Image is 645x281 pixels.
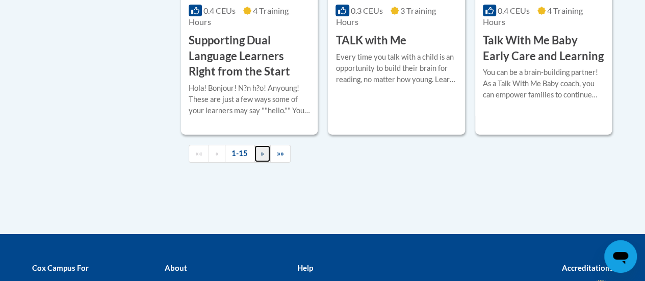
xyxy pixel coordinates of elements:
span: 0.4 CEUs [498,6,530,15]
a: End [270,145,291,163]
b: Cox Campus For [32,263,89,272]
span: 0.4 CEUs [203,6,236,15]
a: 1-15 [225,145,254,163]
div: You can be a brain-building partner! As a Talk With Me Baby coach, you can empower families to co... [483,67,604,100]
a: Previous [209,145,225,163]
h3: TALK with Me [336,33,406,48]
a: Begining [189,145,209,163]
span: 0.3 CEUs [351,6,383,15]
span: 4 Training Hours [189,6,289,27]
span: » [261,149,264,158]
b: Accreditations [562,263,613,272]
b: About [164,263,187,272]
b: Help [297,263,313,272]
a: Next [254,145,271,163]
div: Every time you talk with a child is an opportunity to build their brain for reading, no matter ho... [336,52,457,85]
span: 4 Training Hours [483,6,583,27]
span: »» [277,149,284,158]
span: 3 Training Hours [336,6,435,27]
iframe: Button to launch messaging window [604,240,637,273]
div: Hola! Bonjour! N?n h?o! Anyoung! These are just a few ways some of your learners may say ""hello.... [189,83,310,116]
span: «« [195,149,202,158]
h3: Talk With Me Baby Early Care and Learning [483,33,604,64]
span: « [215,149,219,158]
h3: Supporting Dual Language Learners Right from the Start [189,33,310,80]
